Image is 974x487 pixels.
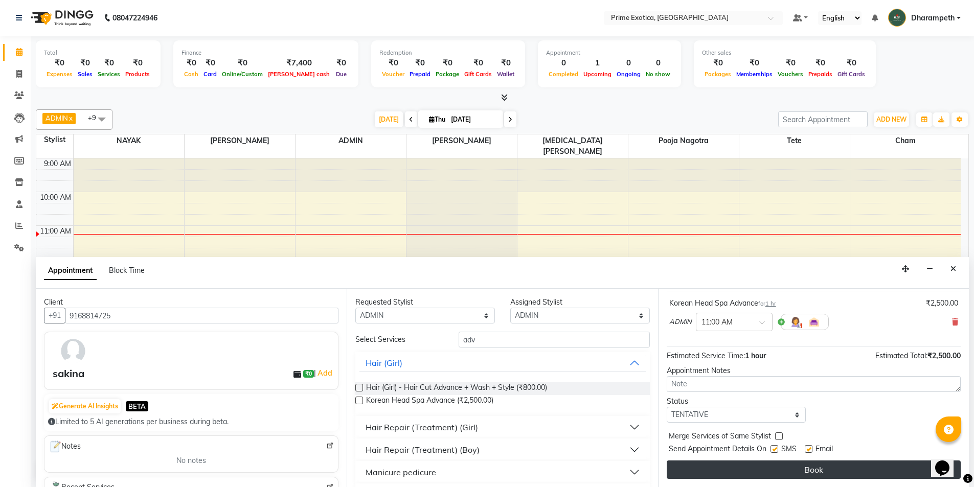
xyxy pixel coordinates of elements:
[875,351,927,360] span: Estimated Total:
[366,382,547,395] span: Hair (Girl) - Hair Cut Advance + Wash + Style (₹800.00)
[816,444,833,456] span: Email
[407,57,433,69] div: ₹0
[123,57,152,69] div: ₹0
[316,367,334,379] a: Add
[46,114,68,122] span: ADMIN
[44,49,152,57] div: Total
[669,298,776,309] div: Korean Head Spa Advance
[667,460,961,479] button: Book
[44,308,65,323] button: +91
[53,366,84,381] div: sakina
[38,226,73,237] div: 11:00 AM
[778,111,868,127] input: Search Appointment
[765,300,776,307] span: 1 hr
[74,134,184,147] span: NAYAK
[494,57,517,69] div: ₹0
[643,57,673,69] div: 0
[643,71,673,78] span: No show
[546,49,673,57] div: Appointment
[44,297,338,308] div: Client
[517,134,628,158] span: [MEDICAL_DATA][PERSON_NAME]
[109,266,145,275] span: Block Time
[355,297,495,308] div: Requested Stylist
[366,444,480,456] div: Hair Repair (Treatment) (Boy)
[201,57,219,69] div: ₹0
[758,300,776,307] small: for
[359,463,645,481] button: Manicure pedicure
[65,308,338,323] input: Search by Name/Mobile/Email/Code
[546,71,581,78] span: Completed
[88,113,104,122] span: +9
[26,4,96,32] img: logo
[296,134,406,147] span: ADMIN
[462,57,494,69] div: ₹0
[806,57,835,69] div: ₹0
[182,71,201,78] span: Cash
[75,71,95,78] span: Sales
[459,332,650,347] input: Search by service name
[669,444,766,456] span: Send Appointment Details On
[614,57,643,69] div: 0
[75,57,95,69] div: ₹0
[927,351,961,360] span: ₹2,500.00
[182,49,350,57] div: Finance
[44,71,75,78] span: Expenses
[366,466,436,478] div: Manicure pedicure
[775,57,806,69] div: ₹0
[332,57,350,69] div: ₹0
[219,71,265,78] span: Online/Custom
[359,440,645,459] button: Hair Repair (Treatment) (Boy)
[407,71,433,78] span: Prepaid
[850,134,961,147] span: cham
[49,440,81,453] span: Notes
[112,4,157,32] b: 08047224946
[888,9,906,27] img: Dharampeth
[808,316,820,328] img: Interior.png
[734,71,775,78] span: Memberships
[806,71,835,78] span: Prepaids
[739,134,850,147] span: Tete
[333,71,349,78] span: Due
[406,134,517,147] span: [PERSON_NAME]
[510,297,650,308] div: Assigned Stylist
[876,115,907,123] span: ADD NEW
[95,71,123,78] span: Services
[448,112,499,127] input: 2025-09-04
[433,57,462,69] div: ₹0
[265,71,332,78] span: [PERSON_NAME] cash
[359,354,645,372] button: Hair (Girl)
[123,71,152,78] span: Products
[667,365,961,376] div: Appointment Notes
[702,71,734,78] span: Packages
[379,57,407,69] div: ₹0
[835,71,868,78] span: Gift Cards
[911,13,955,24] span: Dharampeth
[126,401,148,411] span: BETA
[702,57,734,69] div: ₹0
[185,134,295,147] span: [PERSON_NAME]
[375,111,403,127] span: [DATE]
[303,370,314,378] span: ₹0
[667,351,745,360] span: Estimated Service Time:
[48,416,334,427] div: Limited to 5 AI generations per business during beta.
[775,71,806,78] span: Vouchers
[314,367,334,379] span: |
[379,49,517,57] div: Redemption
[669,317,692,327] span: ADMIN
[182,57,201,69] div: ₹0
[49,399,121,413] button: Generate AI Insights
[781,444,797,456] span: SMS
[219,57,265,69] div: ₹0
[462,71,494,78] span: Gift Cards
[42,158,73,169] div: 9:00 AM
[366,421,478,433] div: Hair Repair (Treatment) (Girl)
[946,261,961,277] button: Close
[926,298,958,309] div: ₹2,500.00
[176,455,206,466] span: No notes
[426,115,448,123] span: Thu
[58,336,88,366] img: avatar
[366,357,402,369] div: Hair (Girl)
[669,431,771,444] span: Merge Services of Same Stylist
[581,71,614,78] span: Upcoming
[874,112,909,127] button: ADD NEW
